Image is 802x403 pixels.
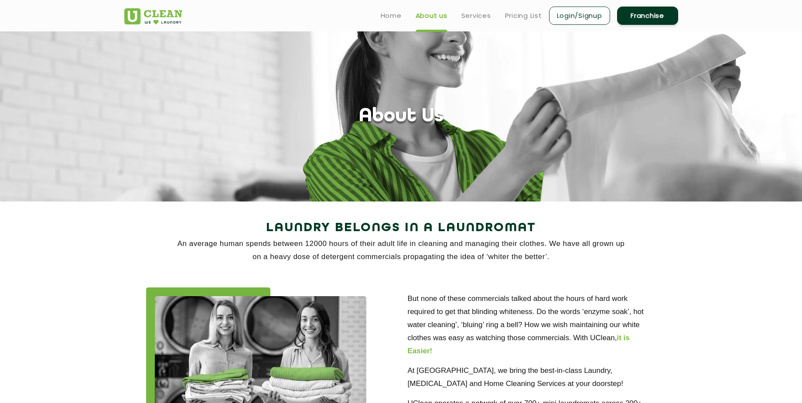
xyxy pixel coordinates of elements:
[408,334,630,355] b: it is Easier!
[359,106,444,128] h1: About Us
[124,237,678,263] p: An average human spends between 12000 hours of their adult life in cleaning and managing their cl...
[381,10,402,21] a: Home
[505,10,542,21] a: Pricing List
[549,7,610,25] a: Login/Signup
[461,10,491,21] a: Services
[408,364,656,390] p: At [GEOGRAPHIC_DATA], we bring the best-in-class Laundry, [MEDICAL_DATA] and Home Cleaning Servic...
[408,292,656,358] p: But none of these commercials talked about the hours of hard work required to get that blinding w...
[124,8,182,24] img: UClean Laundry and Dry Cleaning
[617,7,678,25] a: Franchise
[124,218,678,239] h2: Laundry Belongs in a Laundromat
[416,10,447,21] a: About us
